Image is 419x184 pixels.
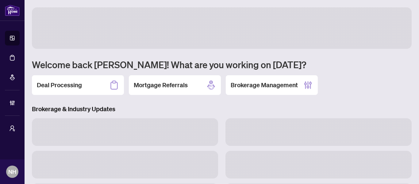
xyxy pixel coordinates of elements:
[32,59,412,70] h1: Welcome back [PERSON_NAME]! What are you working on [DATE]?
[37,81,82,89] h2: Deal Processing
[5,5,20,16] img: logo
[32,105,412,113] h3: Brokerage & Industry Updates
[8,167,16,176] span: NH
[9,125,15,131] span: user-switch
[231,81,298,89] h2: Brokerage Management
[134,81,188,89] h2: Mortgage Referrals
